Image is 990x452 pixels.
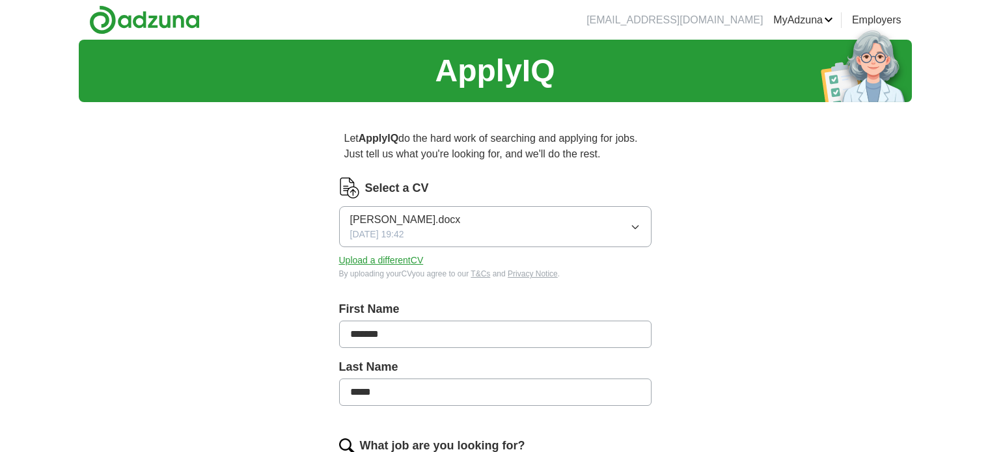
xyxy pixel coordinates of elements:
[586,12,763,28] li: [EMAIL_ADDRESS][DOMAIN_NAME]
[89,5,200,34] img: Adzuna logo
[852,12,901,28] a: Employers
[359,133,398,144] strong: ApplyIQ
[435,47,555,94] h1: ApplyIQ
[339,254,424,267] button: Upload a differentCV
[339,206,652,247] button: [PERSON_NAME].docx[DATE] 19:42
[471,269,490,278] a: T&Cs
[365,179,429,197] label: Select a CV
[339,268,652,280] div: By uploading your CV you agree to our and .
[339,300,652,318] label: First Name
[339,126,652,167] p: Let do the hard work of searching and applying for jobs. Just tell us what you're looking for, an...
[508,269,558,278] a: Privacy Notice
[339,178,360,198] img: CV Icon
[339,358,652,376] label: Last Name
[350,212,461,228] span: [PERSON_NAME].docx
[773,12,833,28] a: MyAdzuna
[350,228,404,241] span: [DATE] 19:42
